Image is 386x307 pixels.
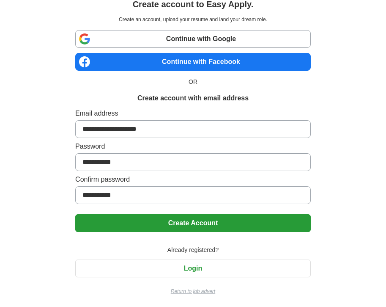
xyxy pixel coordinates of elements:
[75,265,311,272] a: Login
[75,214,311,232] button: Create Account
[75,108,311,119] label: Email address
[183,77,203,86] span: OR
[75,53,311,71] a: Continue with Facebook
[75,141,311,152] label: Password
[162,246,224,254] span: Already registered?
[75,30,311,48] a: Continue with Google
[75,260,311,277] button: Login
[75,288,311,295] a: Return to job advert
[137,93,249,103] h1: Create account with email address
[77,16,309,23] p: Create an account, upload your resume and land your dream role.
[75,174,311,185] label: Confirm password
